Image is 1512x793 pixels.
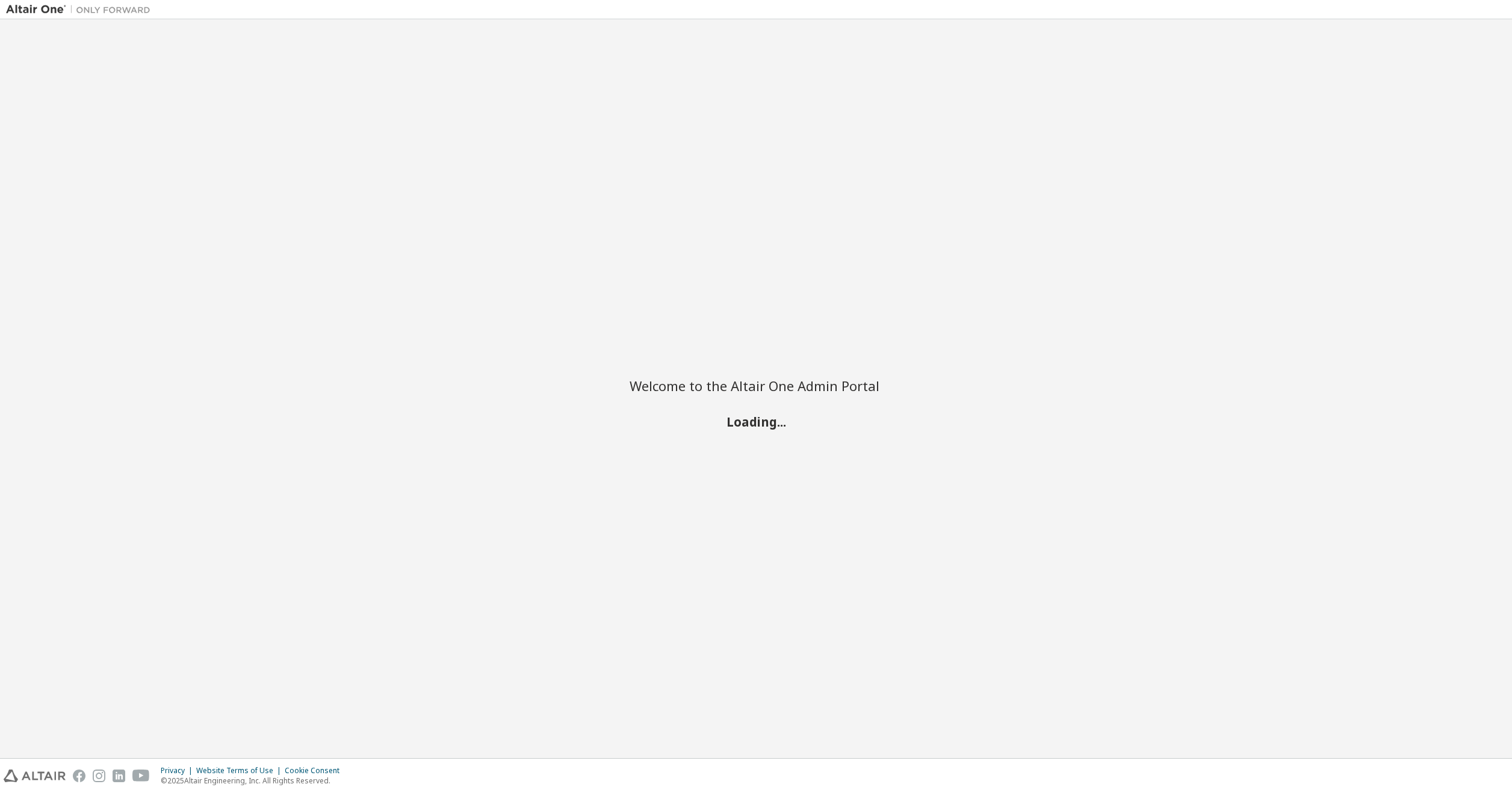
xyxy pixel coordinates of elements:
div: Privacy [161,766,196,776]
div: Cookie Consent [285,766,347,776]
h2: Loading... [630,414,882,430]
img: facebook.svg [73,770,85,782]
img: youtube.svg [132,770,150,782]
img: Altair One [6,4,156,16]
img: altair_logo.svg [4,770,66,782]
img: linkedin.svg [113,770,125,782]
h2: Welcome to the Altair One Admin Portal [630,377,882,394]
p: © 2025 Altair Engineering, Inc. All Rights Reserved. [161,776,347,786]
div: Website Terms of Use [196,766,285,776]
img: instagram.svg [93,770,105,782]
